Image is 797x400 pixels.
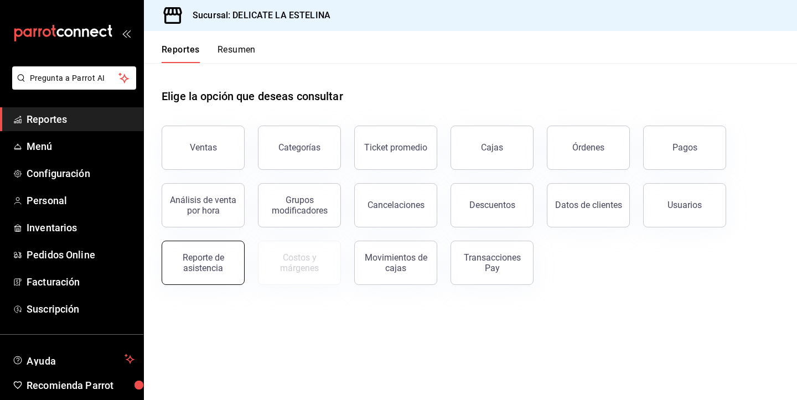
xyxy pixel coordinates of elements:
[354,126,437,170] button: Ticket promedio
[469,200,515,210] div: Descuentos
[258,126,341,170] button: Categorías
[354,241,437,285] button: Movimientos de cajas
[555,200,622,210] div: Datos de clientes
[451,126,534,170] a: Cajas
[278,142,320,153] div: Categorías
[27,139,134,154] span: Menú
[258,241,341,285] button: Contrata inventarios para ver este reporte
[162,44,256,63] div: navigation tabs
[547,183,630,227] button: Datos de clientes
[30,72,119,84] span: Pregunta a Parrot AI
[354,183,437,227] button: Cancelaciones
[162,241,245,285] button: Reporte de asistencia
[169,252,237,273] div: Reporte de asistencia
[27,112,134,127] span: Reportes
[162,44,200,63] button: Reportes
[27,274,134,289] span: Facturación
[169,195,237,216] div: Análisis de venta por hora
[368,200,425,210] div: Cancelaciones
[27,378,134,393] span: Recomienda Parrot
[667,200,702,210] div: Usuarios
[265,195,334,216] div: Grupos modificadores
[27,352,120,366] span: Ayuda
[162,183,245,227] button: Análisis de venta por hora
[184,9,330,22] h3: Sucursal: DELICATE LA ESTELINA
[162,88,343,105] h1: Elige la opción que deseas consultar
[27,193,134,208] span: Personal
[27,220,134,235] span: Inventarios
[265,252,334,273] div: Costos y márgenes
[162,126,245,170] button: Ventas
[364,142,427,153] div: Ticket promedio
[572,142,604,153] div: Órdenes
[122,29,131,38] button: open_drawer_menu
[27,302,134,316] span: Suscripción
[643,183,726,227] button: Usuarios
[643,126,726,170] button: Pagos
[8,80,136,92] a: Pregunta a Parrot AI
[258,183,341,227] button: Grupos modificadores
[27,247,134,262] span: Pedidos Online
[451,241,534,285] button: Transacciones Pay
[190,142,217,153] div: Ventas
[481,141,504,154] div: Cajas
[218,44,256,63] button: Resumen
[672,142,697,153] div: Pagos
[12,66,136,90] button: Pregunta a Parrot AI
[27,166,134,181] span: Configuración
[451,183,534,227] button: Descuentos
[547,126,630,170] button: Órdenes
[361,252,430,273] div: Movimientos de cajas
[458,252,526,273] div: Transacciones Pay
